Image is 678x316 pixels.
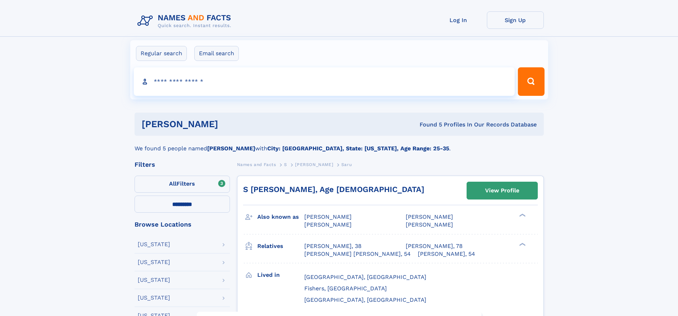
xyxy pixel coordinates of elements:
[517,213,526,218] div: ❯
[304,296,426,303] span: [GEOGRAPHIC_DATA], [GEOGRAPHIC_DATA]
[169,180,177,187] span: All
[406,213,453,220] span: [PERSON_NAME]
[135,176,230,193] label: Filters
[138,242,170,247] div: [US_STATE]
[467,182,537,199] a: View Profile
[135,161,230,168] div: Filters
[257,211,304,223] h3: Also known as
[138,277,170,283] div: [US_STATE]
[406,242,463,250] a: [PERSON_NAME], 78
[406,221,453,228] span: [PERSON_NAME]
[257,240,304,252] h3: Relatives
[487,11,544,29] a: Sign Up
[284,162,287,167] span: S
[134,67,515,96] input: search input
[304,250,411,258] a: [PERSON_NAME] [PERSON_NAME], 54
[207,145,255,152] b: [PERSON_NAME]
[304,221,352,228] span: [PERSON_NAME]
[142,120,319,129] h1: [PERSON_NAME]
[304,213,352,220] span: [PERSON_NAME]
[138,259,170,265] div: [US_STATE]
[304,242,362,250] a: [PERSON_NAME], 38
[518,67,544,96] button: Search Button
[237,160,276,169] a: Names and Facts
[135,11,237,31] img: Logo Names and Facts
[243,185,424,194] a: S [PERSON_NAME], Age [DEMOGRAPHIC_DATA]
[341,162,352,167] span: Saru
[517,242,526,247] div: ❯
[295,160,333,169] a: [PERSON_NAME]
[135,221,230,228] div: Browse Locations
[304,285,387,292] span: Fishers, [GEOGRAPHIC_DATA]
[135,136,544,153] div: We found 5 people named with .
[257,269,304,281] h3: Lived in
[194,46,239,61] label: Email search
[295,162,333,167] span: [PERSON_NAME]
[138,295,170,301] div: [US_STATE]
[319,121,537,129] div: Found 5 Profiles In Our Records Database
[304,274,426,280] span: [GEOGRAPHIC_DATA], [GEOGRAPHIC_DATA]
[284,160,287,169] a: S
[430,11,487,29] a: Log In
[267,145,449,152] b: City: [GEOGRAPHIC_DATA], State: [US_STATE], Age Range: 25-35
[418,250,475,258] a: [PERSON_NAME], 54
[136,46,187,61] label: Regular search
[485,182,519,199] div: View Profile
